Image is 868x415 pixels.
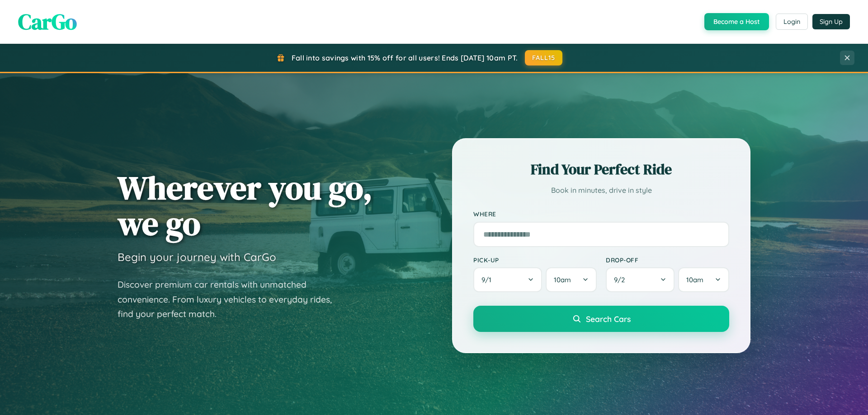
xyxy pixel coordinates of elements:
[118,250,276,264] h3: Begin your journey with CarGo
[118,277,344,322] p: Discover premium car rentals with unmatched convenience. From luxury vehicles to everyday rides, ...
[704,13,769,30] button: Become a Host
[554,275,571,284] span: 10am
[292,53,518,62] span: Fall into savings with 15% off for all users! Ends [DATE] 10am PT.
[686,275,703,284] span: 10am
[473,210,729,218] label: Where
[678,267,729,292] button: 10am
[776,14,808,30] button: Login
[546,267,597,292] button: 10am
[606,267,675,292] button: 9/2
[473,256,597,264] label: Pick-up
[473,267,542,292] button: 9/1
[473,184,729,197] p: Book in minutes, drive in style
[473,306,729,332] button: Search Cars
[606,256,729,264] label: Drop-off
[614,275,629,284] span: 9 / 2
[586,314,631,324] span: Search Cars
[481,275,496,284] span: 9 / 1
[525,50,563,65] button: FALL15
[118,170,373,241] h1: Wherever you go, we go
[473,159,729,179] h2: Find Your Perfect Ride
[18,7,77,37] span: CarGo
[812,14,850,29] button: Sign Up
